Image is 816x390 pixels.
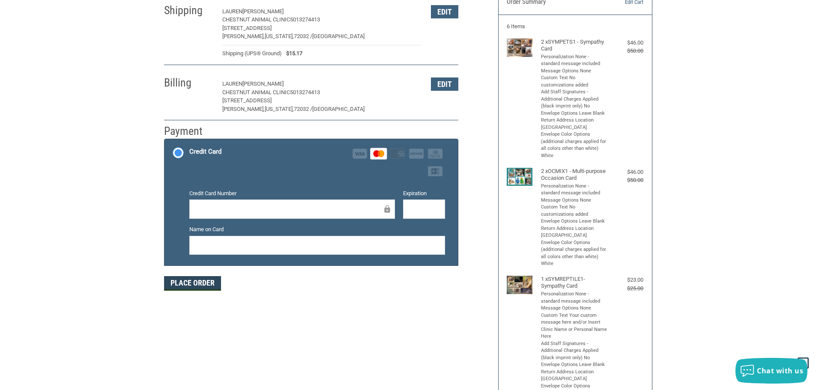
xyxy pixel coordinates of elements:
span: [STREET_ADDRESS] [222,25,272,31]
li: Return Address Location [GEOGRAPHIC_DATA] [541,369,607,383]
li: Envelope Color Options (additional charges applied for all colors other than white) White [541,239,607,268]
span: Chat with us [757,366,803,375]
li: Envelope Options Leave Blank [541,218,607,225]
div: $50.00 [609,47,643,55]
li: Add Staff Signatures - Additional Charges Applied (black imprint only) No [541,89,607,110]
span: [GEOGRAPHIC_DATA] [312,33,365,39]
span: 5013274413 [290,16,320,23]
h3: 6 Items [507,23,643,30]
span: 72032 / [294,33,312,39]
li: Custom Text Your custom message here and/or Insert Clinic Name or Personal Name Here [541,312,607,340]
label: Name on Card [189,225,445,234]
button: Edit [431,5,458,18]
li: Envelope Options Leave Blank [541,361,607,369]
li: Return Address Location [GEOGRAPHIC_DATA] [541,225,607,239]
span: 5013274413 [290,89,320,95]
span: Shipping (UPS® Ground) [222,49,282,58]
h2: Payment [164,124,214,138]
li: Message Options None [541,68,607,75]
span: 72032 / [294,106,312,112]
h2: Billing [164,76,214,90]
li: Personalization None - standard message included [541,291,607,305]
div: $46.00 [609,168,643,176]
button: Edit [431,77,458,91]
span: [US_STATE], [265,106,294,112]
h4: 2 x SYMPETS1 - Sympathy Card [541,39,607,53]
button: Chat with us [735,358,807,384]
div: $46.00 [609,39,643,47]
span: Chestnut Animal Clinic [222,89,290,95]
li: Personalization None - standard message included [541,54,607,68]
li: Custom Text No customizations added [541,204,607,218]
li: Custom Text No customizations added [541,74,607,89]
div: Credit Card [189,145,221,159]
h4: 2 x OCMIX1 - Multi-purpose Occasion Card [541,168,607,182]
button: Place Order [164,276,221,291]
span: [STREET_ADDRESS] [222,97,272,104]
h4: 1 x SYMREPTILE1- Sympathy Card [541,276,607,290]
li: Add Staff Signatures - Additional Charges Applied (black imprint only) No [541,340,607,362]
label: Credit Card Number [189,189,395,198]
span: [US_STATE], [265,33,294,39]
span: $15.17 [282,49,302,58]
span: Lauren [222,80,242,87]
li: Return Address Location [GEOGRAPHIC_DATA] [541,117,607,131]
div: $25.00 [609,284,643,293]
div: $23.00 [609,276,643,284]
span: [PERSON_NAME], [222,106,265,112]
span: [PERSON_NAME], [222,33,265,39]
div: $50.00 [609,176,643,185]
li: Envelope Color Options (additional charges applied for all colors other than white) White [541,131,607,159]
h2: Shipping [164,3,214,18]
li: Message Options None [541,197,607,204]
span: [PERSON_NAME] [242,8,284,15]
li: Personalization None - standard message included [541,183,607,197]
span: [GEOGRAPHIC_DATA] [312,106,365,112]
span: Chestnut Animal Clinic [222,16,290,23]
span: Lauren [222,8,242,15]
li: Message Options None [541,305,607,312]
label: Expiration [403,189,445,198]
li: Envelope Options Leave Blank [541,110,607,117]
span: [PERSON_NAME] [242,80,284,87]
